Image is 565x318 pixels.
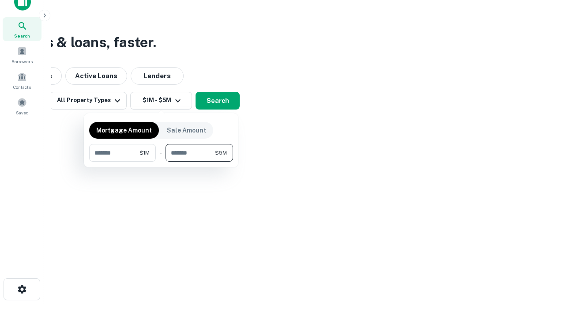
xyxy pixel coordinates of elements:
[96,125,152,135] p: Mortgage Amount
[521,247,565,290] iframe: Chat Widget
[167,125,206,135] p: Sale Amount
[159,144,162,162] div: -
[139,149,150,157] span: $1M
[215,149,227,157] span: $5M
